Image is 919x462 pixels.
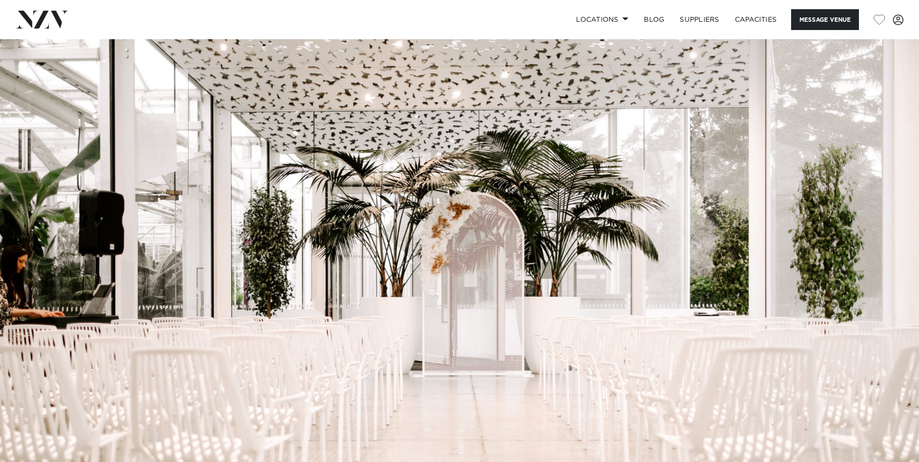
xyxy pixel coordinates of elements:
img: nzv-logo.png [16,11,68,28]
button: Message Venue [791,9,859,30]
a: BLOG [636,9,672,30]
a: Capacities [727,9,785,30]
a: Locations [568,9,636,30]
a: SUPPLIERS [672,9,727,30]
